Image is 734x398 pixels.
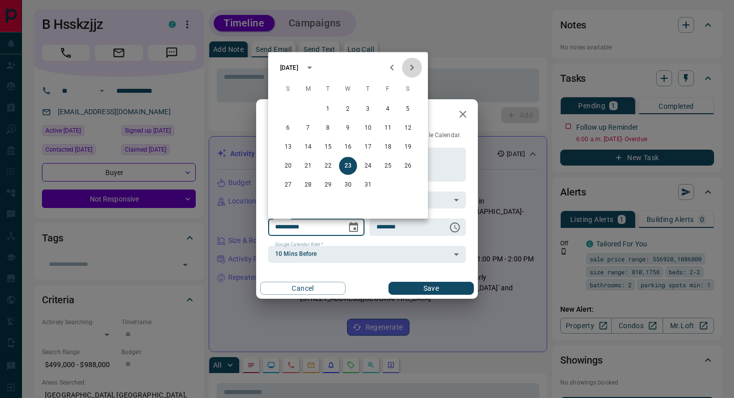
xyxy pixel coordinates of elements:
button: 20 [279,157,297,175]
button: 27 [279,176,297,194]
button: Choose date, selected date is Jul 23, 2025 [344,217,364,237]
button: 29 [319,176,337,194]
button: 28 [299,176,317,194]
button: 23 [339,157,357,175]
button: Cancel [260,282,346,295]
label: Google Calendar Alert [275,241,323,248]
span: Monday [299,79,317,99]
button: calendar view is open, switch to year view [301,59,318,76]
button: 25 [379,157,397,175]
div: 10 Mins Before [268,246,466,263]
button: 24 [359,157,377,175]
button: 22 [319,157,337,175]
button: 31 [359,176,377,194]
button: Next month [402,58,422,78]
button: 18 [379,138,397,156]
button: Previous month [382,58,402,78]
button: 6 [279,119,297,137]
button: 7 [299,119,317,137]
button: 17 [359,138,377,156]
button: 12 [399,119,417,137]
button: 19 [399,138,417,156]
div: [DATE] [280,63,298,72]
button: 8 [319,119,337,137]
button: 10 [359,119,377,137]
button: 26 [399,157,417,175]
button: 5 [399,100,417,118]
button: 1 [319,100,337,118]
span: Tuesday [319,79,337,99]
h2: Edit Task [256,99,321,131]
button: 30 [339,176,357,194]
button: 4 [379,100,397,118]
button: Save [388,282,474,295]
button: 15 [319,138,337,156]
button: Choose time, selected time is 6:00 AM [445,217,465,237]
button: 2 [339,100,357,118]
button: 14 [299,138,317,156]
button: 13 [279,138,297,156]
span: Sunday [279,79,297,99]
button: 21 [299,157,317,175]
span: Wednesday [339,79,357,99]
button: 16 [339,138,357,156]
button: 11 [379,119,397,137]
span: Friday [379,79,397,99]
span: Saturday [399,79,417,99]
span: Thursday [359,79,377,99]
button: 3 [359,100,377,118]
button: 9 [339,119,357,137]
